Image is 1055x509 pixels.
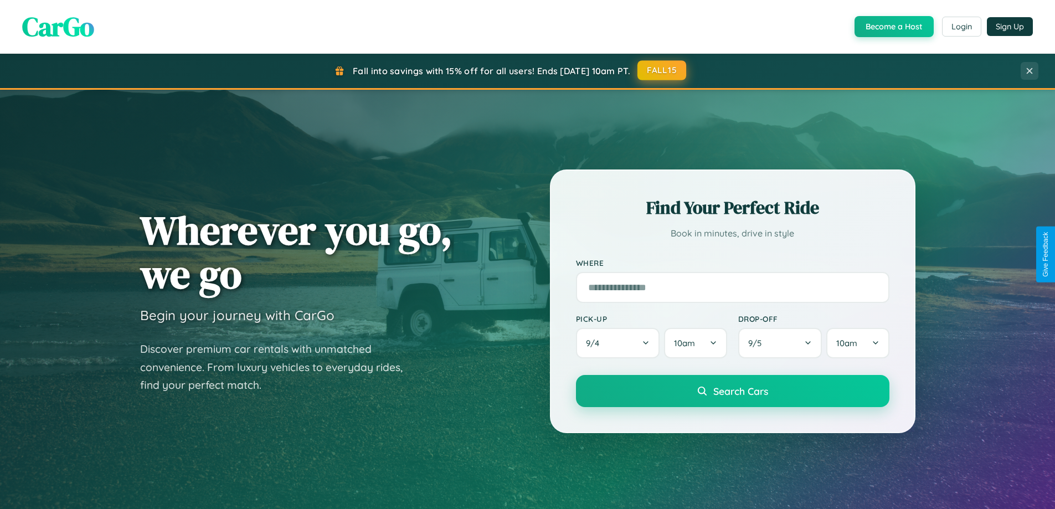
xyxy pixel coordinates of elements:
span: 9 / 4 [586,338,605,348]
button: Sign Up [987,17,1033,36]
p: Discover premium car rentals with unmatched convenience. From luxury vehicles to everyday rides, ... [140,340,417,394]
button: 9/5 [738,328,822,358]
button: Become a Host [855,16,934,37]
button: 9/4 [576,328,660,358]
button: Login [942,17,981,37]
button: 10am [664,328,727,358]
p: Book in minutes, drive in style [576,225,889,241]
label: Pick-up [576,314,727,323]
span: 9 / 5 [748,338,767,348]
span: 10am [674,338,695,348]
label: Drop-off [738,314,889,323]
span: Fall into savings with 15% off for all users! Ends [DATE] 10am PT. [353,65,630,76]
button: Search Cars [576,375,889,407]
h1: Wherever you go, we go [140,208,452,296]
span: 10am [836,338,857,348]
button: 10am [826,328,889,358]
h2: Find Your Perfect Ride [576,196,889,220]
div: Give Feedback [1042,232,1049,277]
span: CarGo [22,8,94,45]
label: Where [576,258,889,268]
h3: Begin your journey with CarGo [140,307,334,323]
span: Search Cars [713,385,768,397]
button: FALL15 [637,60,686,80]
